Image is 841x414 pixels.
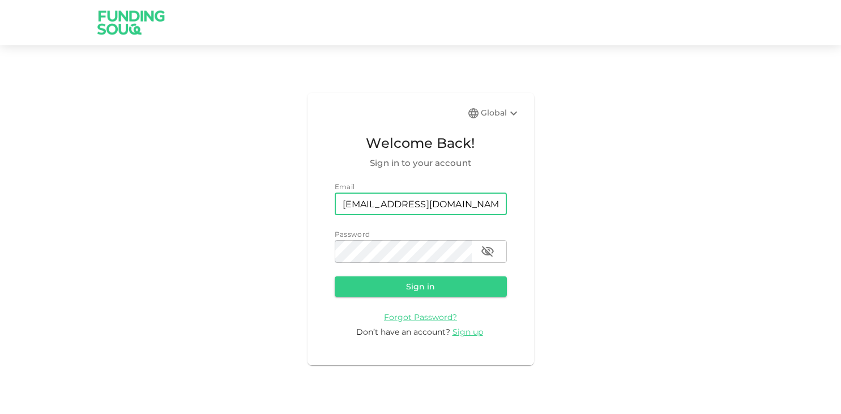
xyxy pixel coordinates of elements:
span: Don’t have an account? [356,327,450,337]
span: Sign up [452,327,483,337]
span: Forgot Password? [384,312,457,322]
span: Sign in to your account [335,156,507,170]
span: Welcome Back! [335,133,507,154]
div: Global [481,106,520,120]
span: Password [335,230,370,238]
button: Sign in [335,276,507,297]
a: Forgot Password? [384,311,457,322]
input: password [335,240,472,263]
input: email [335,193,507,215]
span: Email [335,182,355,191]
